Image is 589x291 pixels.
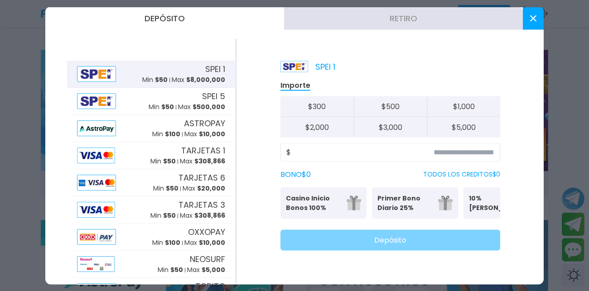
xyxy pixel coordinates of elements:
[372,187,458,219] button: Primer Bono Diario 25%
[197,184,225,193] span: $ 20,000
[463,187,550,219] button: 10% [PERSON_NAME]
[438,196,453,210] img: gift
[170,265,183,274] span: $ 50
[150,211,176,220] p: Min
[280,169,311,180] label: BONO $ 0
[354,117,427,137] button: $3,000
[194,211,225,220] span: $ 308,866
[178,102,225,112] p: Max
[280,117,354,137] button: $2,000
[180,211,225,220] p: Max
[280,187,367,219] button: Casino Inicio Bonos 100%
[77,256,115,272] img: Alipay
[152,129,180,139] p: Min
[180,157,225,166] p: Max
[187,265,225,275] p: Max
[280,80,310,91] p: Importe
[67,142,235,169] button: AlipayTARJETAS 1Min $50Max $308,866
[188,226,225,238] span: OXXOPAY
[165,238,180,247] span: $ 100
[67,250,235,277] button: AlipayNEOSURFMin $50Max $5,000
[286,147,291,157] span: $
[179,172,225,184] span: TARJETAS 6
[286,193,341,212] p: Casino Inicio Bonos 100%
[163,157,176,166] span: $ 50
[347,196,361,210] img: gift
[377,193,433,212] p: Primer Bono Diario 25%
[423,170,500,179] p: TODOS LOS CREDITOS $ 0
[150,157,176,166] p: Min
[77,229,116,244] img: Alipay
[202,90,225,102] span: SPEI 5
[186,75,225,84] span: $ 8,000,000
[193,102,225,111] span: $ 500,000
[77,93,116,109] img: Alipay
[77,120,116,136] img: Alipay
[469,193,524,212] p: 10% [PERSON_NAME]
[67,114,235,142] button: AlipayASTROPAYMin $100Max $10,000
[67,196,235,223] button: AlipayTARJETAS 3Min $50Max $308,866
[181,144,225,157] span: TARJETAS 1
[152,238,180,248] p: Min
[158,265,183,275] p: Min
[202,265,225,274] span: $ 5,000
[155,75,168,84] span: $ 50
[427,117,500,137] button: $5,000
[149,102,174,112] p: Min
[67,60,235,87] button: AlipaySPEI 1Min $50Max $8,000,000
[199,129,225,138] span: $ 10,000
[199,238,225,247] span: $ 10,000
[194,157,225,166] span: $ 308,866
[166,184,179,193] span: $ 50
[67,223,235,250] button: AlipayOXXOPAYMin $100Max $10,000
[77,147,115,163] img: Alipay
[179,199,225,211] span: TARJETAS 3
[280,61,308,72] img: Platform Logo
[163,211,176,220] span: $ 50
[67,87,235,114] button: AlipaySPEI 5Min $50Max $500,000
[280,96,354,117] button: $300
[280,229,500,250] button: Depósito
[284,7,523,29] button: Retiro
[165,129,180,138] span: $ 100
[354,96,427,117] button: $500
[205,63,225,75] span: SPEI 1
[77,66,116,81] img: Alipay
[67,169,235,196] button: AlipayTARJETAS 6Min $50Max $20,000
[45,7,284,29] button: Depósito
[172,75,225,85] p: Max
[77,201,115,217] img: Alipay
[153,184,179,193] p: Min
[184,129,225,139] p: Max
[77,174,116,190] img: Alipay
[161,102,174,111] span: $ 50
[142,75,168,85] p: Min
[183,184,225,193] p: Max
[184,238,225,248] p: Max
[427,96,500,117] button: $1,000
[190,253,225,265] span: NEOSURF
[280,60,335,72] p: SPEI 1
[184,117,225,129] span: ASTROPAY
